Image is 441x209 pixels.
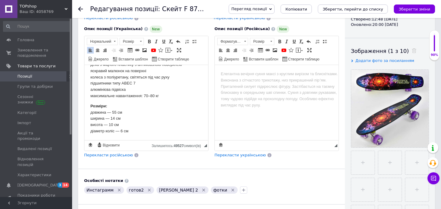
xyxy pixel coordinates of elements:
[17,48,56,58] span: Замовлення та повідомлення
[285,7,307,11] span: Копіювати
[264,47,271,54] a: Вставити/Редагувати посилання (Ctrl+L)
[291,38,297,45] a: Підкреслений (Ctrl+U)
[17,183,62,188] span: [DEMOGRAPHIC_DATA]
[355,58,414,63] span: Додати фото за посиланням
[242,56,279,62] a: Вставити шаблон
[17,120,31,126] span: Імпорт
[57,183,62,188] span: 3
[217,142,224,148] a: Зробити резервну копію зараз
[84,178,123,183] b: Особисті нотатки
[17,94,56,105] span: Сезонні знижки
[112,56,149,62] a: Вставити шаблон
[430,53,439,57] div: 90%
[17,193,56,204] span: Показники роботи компанії
[150,26,162,33] span: New
[223,57,239,62] span: Джерело
[157,57,189,62] span: Створити таблицю
[217,38,242,45] span: Форматування
[111,47,117,54] a: Зменшити відступ
[17,37,34,43] span: Головна
[174,144,184,148] span: 49527
[288,47,294,54] a: Вставити іконку
[157,47,164,54] a: Вставити іконку
[120,38,138,45] span: Розмір
[90,5,403,13] h1: Редагування позиції: Скейт F 8740 (8) Best Board, дошка=55см, колеса PU, СВІТЯТЬСЯ, d=6см
[17,146,52,152] span: Видалені позиції
[118,57,148,62] span: Вставити шаблон
[201,188,206,192] svg: Видалити мітку
[232,47,239,54] a: По правому краю
[295,47,304,54] a: Вставити повідомлення
[184,38,190,45] a: Вставити/видалити нумерований список
[17,63,56,69] span: Товари та послуги
[287,57,319,62] span: Створити таблицю
[102,47,108,54] a: По правому краю
[117,188,122,192] svg: Видалити мітку
[427,172,439,184] button: Чат з покупцем
[94,47,101,54] a: По центру
[284,38,290,45] a: Курсив (Ctrl+I)
[217,38,248,45] a: Форматування
[84,153,133,157] span: Перекласти російською
[214,153,266,157] span: Перекласти українською
[314,38,321,45] a: Вставити/видалити нумерований список
[84,65,208,140] iframe: Редактор, 03709A1D-30B8-463C-9CAF-D92D12F6DE52
[20,9,72,14] div: Ваш ID: 4058769
[351,17,429,22] div: Створено: 12:48 [DATE]
[281,5,312,14] button: Копіювати
[87,188,114,192] span: Инстаграмм
[281,56,320,62] a: Створити таблицю
[129,188,144,192] span: готов2
[323,7,383,11] i: Зберегти, перейти до списку
[248,57,278,62] span: Вставити шаблон
[87,47,94,54] a: По лівому краю
[17,74,32,79] span: Позиції
[127,47,133,54] a: Таблиця
[102,143,120,148] span: Відновити
[230,188,235,192] svg: Видалити мітку
[84,26,143,31] span: Опис позиції (Українська)
[272,47,278,54] a: Зображення
[17,110,36,115] span: Категорії
[62,183,69,188] span: 14
[231,7,267,11] span: Перегляд позиції
[141,47,148,54] a: Зображення
[153,38,160,45] a: Курсив (Ctrl+I)
[17,131,56,141] span: Акції та промокоди
[213,188,227,192] span: фотки
[204,144,207,147] span: Потягніть для зміни розмірів
[241,47,248,54] a: Зменшити відступ
[160,38,167,45] a: Підкреслений (Ctrl+U)
[78,7,83,11] div: Повернутися назад
[6,38,118,69] p: довжина — 55 см ширина — 14 см висота — 10 см діаметр коліс — 6 см
[176,47,182,54] a: Максимізувати
[330,142,334,148] div: Кiлькiсть символiв
[217,56,240,62] a: Джерело
[306,47,313,54] a: Максимізувати
[152,142,204,148] div: Кiлькiсть символiв
[3,21,71,32] input: Пошук
[276,38,283,45] a: Жирний (Ctrl+B)
[214,26,270,31] span: Опис позиції (Російська)
[159,188,198,192] span: [PERSON_NAME] 2
[17,84,53,89] span: Групи та добірки
[87,38,112,45] span: Нормальний
[165,47,173,54] a: Вставити повідомлення
[250,38,268,45] span: Розмір
[17,156,56,167] span: Відновлення позицій
[248,47,255,54] a: Збільшити відступ
[118,47,124,54] a: Збільшити відступ
[150,47,157,54] a: Додати відео з YouTube
[175,38,181,45] a: Повернути (Ctrl+Z)
[394,5,435,14] button: Зберегти зміни
[321,38,328,45] a: Вставити/видалити маркований список
[277,26,289,33] span: New
[191,38,198,45] a: Вставити/видалити маркований список
[147,188,152,192] svg: Видалити мітку
[151,56,190,62] a: Створити таблицю
[399,7,430,11] i: Зберегти зміни
[168,38,174,45] a: Видалити форматування
[17,172,51,178] span: Характеристики
[96,142,120,148] a: Відновити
